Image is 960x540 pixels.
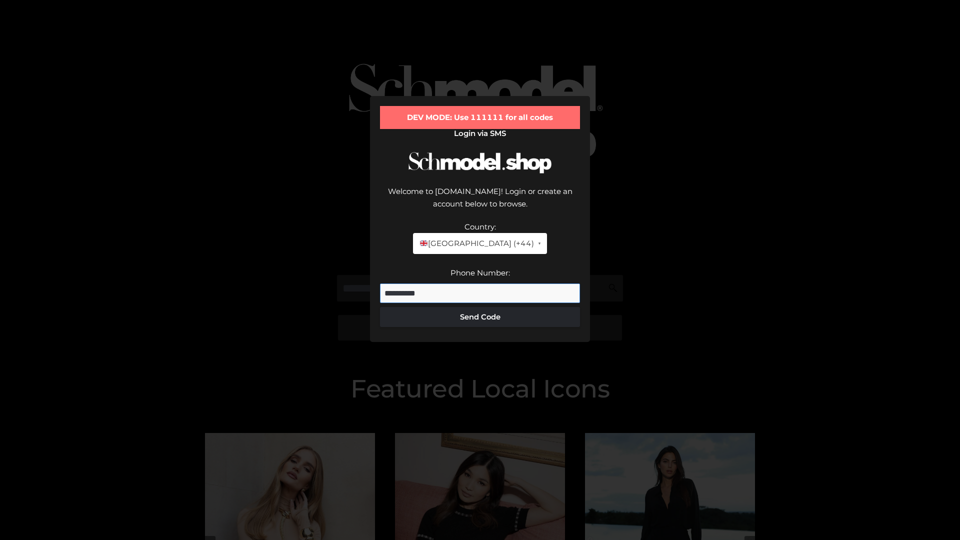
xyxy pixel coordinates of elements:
[420,239,427,247] img: 🇬🇧
[380,185,580,220] div: Welcome to [DOMAIN_NAME]! Login or create an account below to browse.
[380,106,580,129] div: DEV MODE: Use 111111 for all codes
[380,129,580,138] h2: Login via SMS
[419,237,533,250] span: [GEOGRAPHIC_DATA] (+44)
[405,143,555,182] img: Schmodel Logo
[380,307,580,327] button: Send Code
[464,222,496,231] label: Country:
[450,268,510,277] label: Phone Number:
